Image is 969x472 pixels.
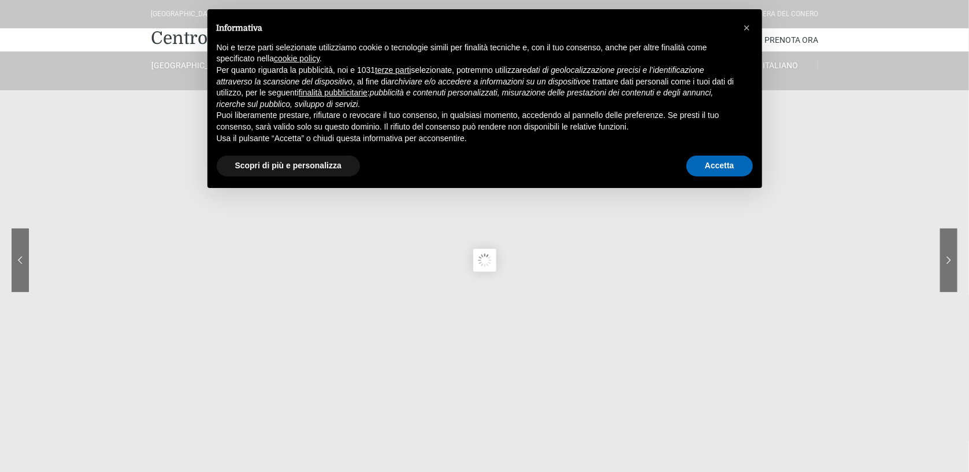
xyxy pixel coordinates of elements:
a: Prenota Ora [764,28,818,51]
button: Accetta [686,156,753,176]
a: Centro Vacanze De Angelis [151,27,374,50]
h2: Informativa [217,23,734,33]
button: finalità pubblicitarie [299,87,367,99]
p: Noi e terze parti selezionate utilizziamo cookie o tecnologie simili per finalità tecniche e, con... [217,42,734,65]
p: Puoi liberamente prestare, rifiutare o revocare il tuo consenso, in qualsiasi momento, accedendo ... [217,110,734,132]
button: Scopri di più e personalizza [217,156,360,176]
a: Italiano [744,60,818,71]
em: pubblicità e contenuti personalizzati, misurazione delle prestazioni dei contenuti e degli annunc... [217,88,714,109]
em: archiviare e/o accedere a informazioni su un dispositivo [387,77,586,86]
p: Per quanto riguarda la pubblicità, noi e 1031 selezionate, potremmo utilizzare , al fine di e tra... [217,65,734,110]
span: × [744,21,751,34]
p: Usa il pulsante “Accetta” o chiudi questa informativa per acconsentire. [217,133,734,145]
div: Riviera Del Conero [751,9,818,20]
span: Italiano [763,61,799,70]
button: Chiudi questa informativa [738,19,756,37]
a: [GEOGRAPHIC_DATA] [151,60,225,71]
button: terze parti [375,65,411,76]
div: [GEOGRAPHIC_DATA] [151,9,217,20]
a: cookie policy [274,54,320,63]
em: dati di geolocalizzazione precisi e l’identificazione attraverso la scansione del dispositivo [217,65,704,86]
